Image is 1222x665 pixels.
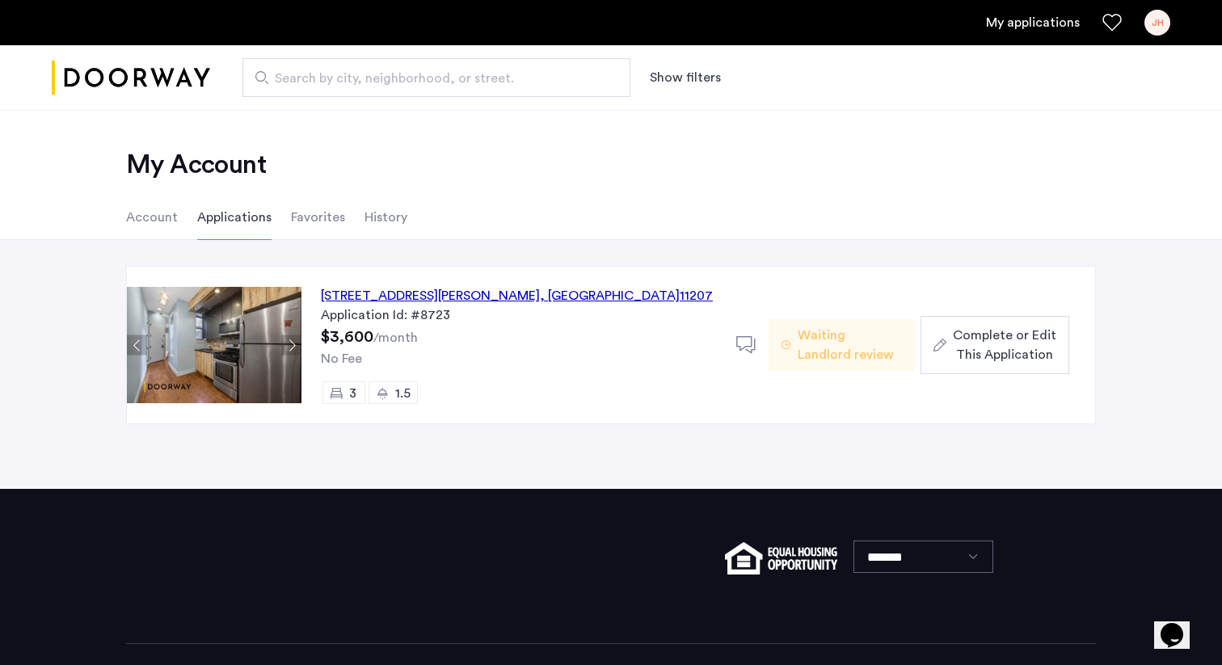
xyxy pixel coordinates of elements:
span: Search by city, neighborhood, or street. [275,69,585,88]
span: , [GEOGRAPHIC_DATA] [540,289,680,302]
span: Complete or Edit This Application [953,326,1056,364]
img: Apartment photo [127,287,301,403]
li: History [364,195,407,240]
li: Applications [197,195,272,240]
iframe: chat widget [1154,600,1206,649]
sub: /month [373,331,418,344]
li: Favorites [291,195,345,240]
li: Account [126,195,178,240]
span: No Fee [321,352,362,365]
a: Cazamio logo [52,48,210,108]
button: Show or hide filters [650,68,721,87]
h2: My Account [126,149,1096,181]
button: Next apartment [281,335,301,356]
img: logo [52,48,210,108]
a: My application [986,13,1080,32]
select: Language select [853,541,993,573]
span: 3 [349,387,356,400]
button: Previous apartment [127,335,147,356]
img: equal-housing.png [725,542,837,575]
div: JH [1144,10,1170,36]
div: [STREET_ADDRESS][PERSON_NAME] 11207 [321,286,713,305]
a: Favorites [1102,13,1122,32]
span: Waiting Landlord review [798,326,901,364]
input: Apartment Search [242,58,630,97]
span: 1.5 [395,387,411,400]
span: $3,600 [321,329,373,345]
div: Application Id: #8723 [321,305,717,325]
button: button [921,316,1069,374]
